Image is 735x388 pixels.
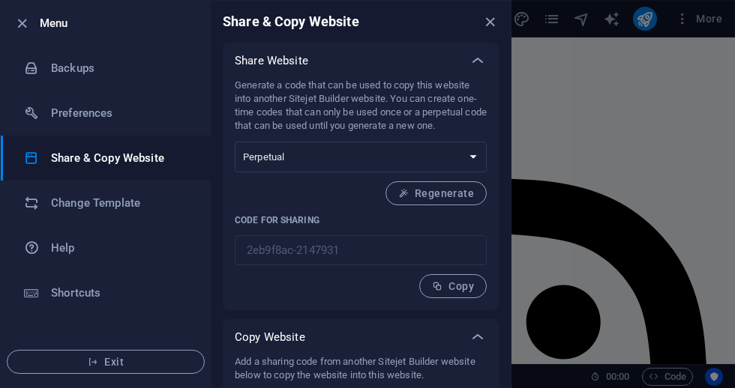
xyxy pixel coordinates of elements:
[51,194,190,212] h6: Change Template
[7,350,205,374] button: Exit
[419,274,487,298] button: Copy
[51,284,190,302] h6: Shortcuts
[398,187,474,199] span: Regenerate
[1,225,211,270] a: Help
[30,30,139,43] a: Skip to main content
[235,53,308,68] p: Share Website
[51,239,190,257] h6: Help
[223,319,499,355] div: Copy Website
[51,104,190,122] h6: Preferences
[385,181,487,205] button: Regenerate
[235,330,305,345] p: Copy Website
[223,13,359,31] h6: Share & Copy Website
[481,13,499,31] button: close
[19,356,192,368] span: Exit
[235,79,487,133] p: Generate a code that can be used to copy this website into another Sitejet Builder website. You c...
[235,214,487,226] p: Code for sharing
[223,43,499,79] div: Share Website
[235,355,487,382] p: Add a sharing code from another Sitejet Builder website below to copy the website into this website.
[40,14,199,32] h6: Menu
[432,280,474,292] span: Copy
[51,59,190,77] h6: Backups
[51,149,190,167] h6: Share & Copy Website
